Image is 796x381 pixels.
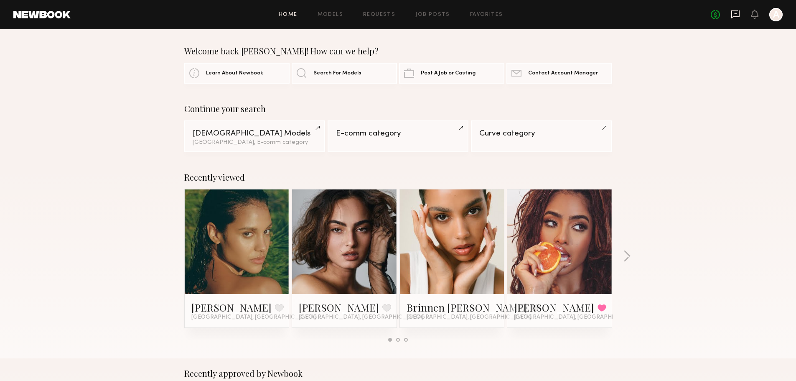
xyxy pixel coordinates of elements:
[506,63,612,84] a: Contact Account Manager
[318,12,343,18] a: Models
[421,71,476,76] span: Post A Job or Casting
[184,46,612,56] div: Welcome back [PERSON_NAME]! How can we help?
[470,12,503,18] a: Favorites
[479,130,603,138] div: Curve category
[514,301,594,314] a: [PERSON_NAME]
[415,12,450,18] a: Job Posts
[193,130,317,138] div: [DEMOGRAPHIC_DATA] Models
[184,104,612,114] div: Continue your search
[399,63,504,84] a: Post A Job or Casting
[184,120,325,152] a: [DEMOGRAPHIC_DATA] Models[GEOGRAPHIC_DATA], E-comm category
[313,71,361,76] span: Search For Models
[769,8,783,21] a: A
[407,301,527,314] a: Brinnen [PERSON_NAME]
[184,63,290,84] a: Learn About Newbook
[528,71,598,76] span: Contact Account Manager
[191,301,272,314] a: [PERSON_NAME]
[299,301,379,314] a: [PERSON_NAME]
[407,314,531,321] span: [GEOGRAPHIC_DATA], [GEOGRAPHIC_DATA]
[292,63,397,84] a: Search For Models
[206,71,263,76] span: Learn About Newbook
[514,314,638,321] span: [GEOGRAPHIC_DATA], [GEOGRAPHIC_DATA]
[328,120,468,152] a: E-comm category
[191,314,316,321] span: [GEOGRAPHIC_DATA], [GEOGRAPHIC_DATA]
[299,314,423,321] span: [GEOGRAPHIC_DATA], [GEOGRAPHIC_DATA]
[184,368,612,378] div: Recently approved by Newbook
[336,130,460,138] div: E-comm category
[279,12,298,18] a: Home
[184,172,612,182] div: Recently viewed
[363,12,395,18] a: Requests
[193,140,317,146] div: [GEOGRAPHIC_DATA], E-comm category
[471,120,612,152] a: Curve category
